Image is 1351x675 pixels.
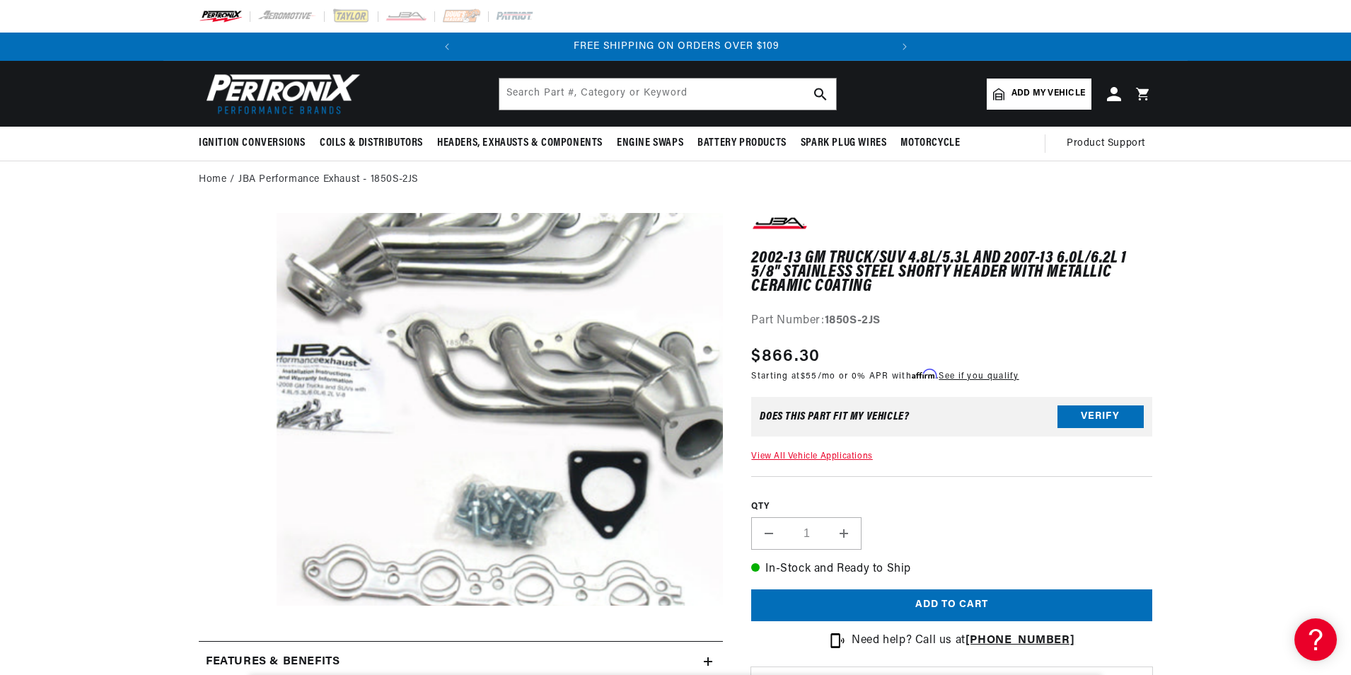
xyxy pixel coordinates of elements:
media-gallery: Gallery Viewer [199,213,723,613]
button: Verify [1057,405,1144,428]
a: View All Vehicle Applications [751,452,872,461]
summary: Spark Plug Wires [794,127,894,160]
summary: Coils & Distributors [313,127,430,160]
p: In-Stock and Ready to Ship [751,560,1152,579]
a: JBA Performance Exhaust - 1850S-2JS [238,172,418,187]
label: QTY [751,501,1152,513]
h1: 2002-13 GM Truck/SUV 4.8L/5.3L and 2007-13 6.0L/6.2L 1 5/8" Stainless Steel Shorty Header with Me... [751,251,1152,294]
span: Spark Plug Wires [801,136,887,151]
img: Pertronix [199,69,361,118]
span: Motorcycle [900,136,960,151]
div: Part Number: [751,312,1152,330]
p: Starting at /mo or 0% APR with . [751,369,1019,383]
button: Add to cart [751,589,1152,621]
div: 2 of 2 [462,39,891,54]
span: Ignition Conversions [199,136,306,151]
p: Need help? Call us at [852,632,1074,650]
div: Announcement [462,39,891,54]
span: $55 [801,372,818,381]
span: Coils & Distributors [320,136,423,151]
button: Translation missing: en.sections.announcements.previous_announcement [433,33,461,61]
summary: Ignition Conversions [199,127,313,160]
span: Add my vehicle [1011,87,1085,100]
a: Home [199,172,226,187]
span: Affirm [912,369,937,379]
span: Battery Products [697,136,787,151]
summary: Engine Swaps [610,127,690,160]
span: $866.30 [751,344,820,369]
h2: Features & Benefits [206,653,340,671]
summary: Product Support [1067,127,1152,161]
input: Search Part #, Category or Keyword [499,79,836,110]
span: FREE SHIPPING ON ORDERS OVER $109 [574,41,779,52]
summary: Motorcycle [893,127,967,160]
summary: Headers, Exhausts & Components [430,127,610,160]
a: See if you qualify - Learn more about Affirm Financing (opens in modal) [939,372,1019,381]
div: Does This part fit My vehicle? [760,411,909,422]
a: Add my vehicle [987,79,1091,110]
button: search button [805,79,836,110]
summary: Battery Products [690,127,794,160]
button: Translation missing: en.sections.announcements.next_announcement [891,33,919,61]
span: Product Support [1067,136,1145,151]
strong: 1850S-2JS [825,315,881,326]
nav: breadcrumbs [199,172,1152,187]
slideshow-component: Translation missing: en.sections.announcements.announcement_bar [163,33,1188,61]
span: Engine Swaps [617,136,683,151]
a: [PHONE_NUMBER] [966,635,1074,646]
span: Headers, Exhausts & Components [437,136,603,151]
